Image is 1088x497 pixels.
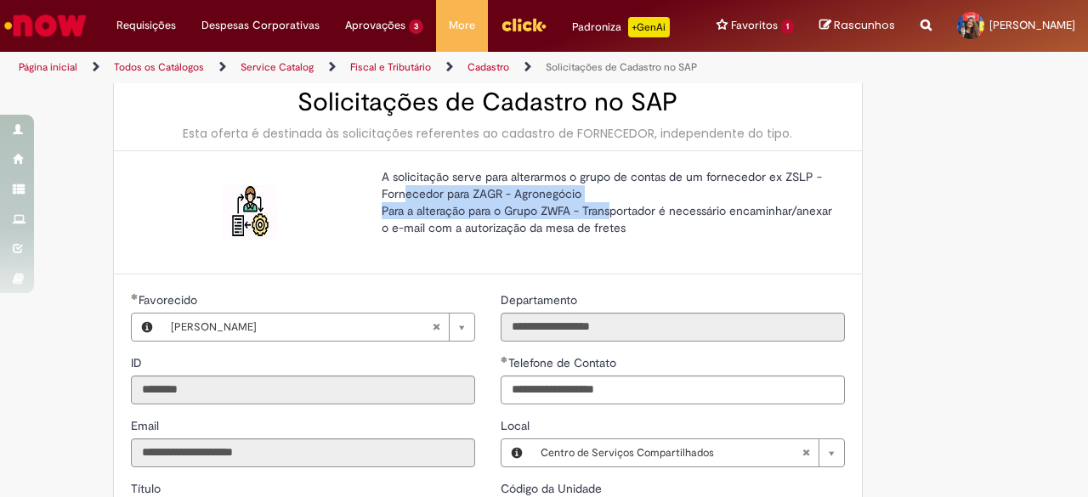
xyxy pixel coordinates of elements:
span: Somente leitura - Departamento [501,292,581,308]
span: Somente leitura - Título [131,481,164,496]
button: Local, Visualizar este registro Centro de Serviços Compartilhados [501,439,532,466]
a: Página inicial [19,60,77,74]
span: Somente leitura - Email [131,418,162,433]
span: Favoritos [731,17,778,34]
span: More [449,17,475,34]
a: Solicitações de Cadastro no SAP [546,60,697,74]
div: Esta oferta é destinada às solicitações referentes ao cadastro de FORNECEDOR, independente do tipo. [131,125,845,142]
span: Necessários - Favorecido [139,292,201,308]
button: Favorecido, Visualizar este registro Brenda Dalossi Prado [132,313,162,341]
ul: Trilhas de página [13,52,712,83]
span: Requisições [116,17,176,34]
a: Service Catalog [241,60,314,74]
span: Despesas Corporativas [201,17,320,34]
a: Centro de Serviços CompartilhadosLimpar campo Local [532,439,844,466]
span: Obrigatório Preenchido [501,356,508,363]
a: Rascunhos [819,18,895,34]
span: Telefone de Contato [508,355,620,370]
span: Somente leitura - Código da Unidade [501,481,605,496]
input: ID [131,376,475,404]
img: click_logo_yellow_360x200.png [501,12,547,37]
span: 3 [409,20,423,34]
span: Centro de Serviços Compartilhados [541,439,802,466]
h2: Solicitações de Cadastro no SAP [131,88,845,116]
div: Padroniza [572,17,670,37]
a: Fiscal e Tributário [350,60,431,74]
p: A solicitação serve para alterarmos o grupo de contas de um fornecedor ex ZSLP - Fornecedor para ... [382,168,832,236]
span: Rascunhos [834,17,895,33]
span: Obrigatório Preenchido [131,293,139,300]
img: ServiceNow [2,8,89,42]
span: 1 [781,20,794,34]
label: Somente leitura - ID [131,354,145,371]
input: Telefone de Contato [501,376,845,404]
label: Somente leitura - Email [131,417,162,434]
span: Somente leitura - ID [131,355,145,370]
label: Somente leitura - Título [131,480,164,497]
span: Local [501,418,533,433]
label: Somente leitura - Departamento [501,291,581,308]
a: Cadastro [467,60,509,74]
abbr: Limpar campo Favorecido [423,313,449,341]
p: +GenAi [628,17,670,37]
a: Todos os Catálogos [114,60,204,74]
input: Email [131,438,475,467]
abbr: Limpar campo Local [793,439,819,466]
span: [PERSON_NAME] [171,313,432,341]
label: Somente leitura - Código da Unidade [501,480,605,497]
a: [PERSON_NAME]Limpar campo Favorecido [162,313,474,341]
span: [PERSON_NAME] [989,18,1075,32]
input: Departamento [501,313,845,342]
img: Solicitações de Cadastro no SAP [223,185,277,240]
span: Aprovações [345,17,405,34]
